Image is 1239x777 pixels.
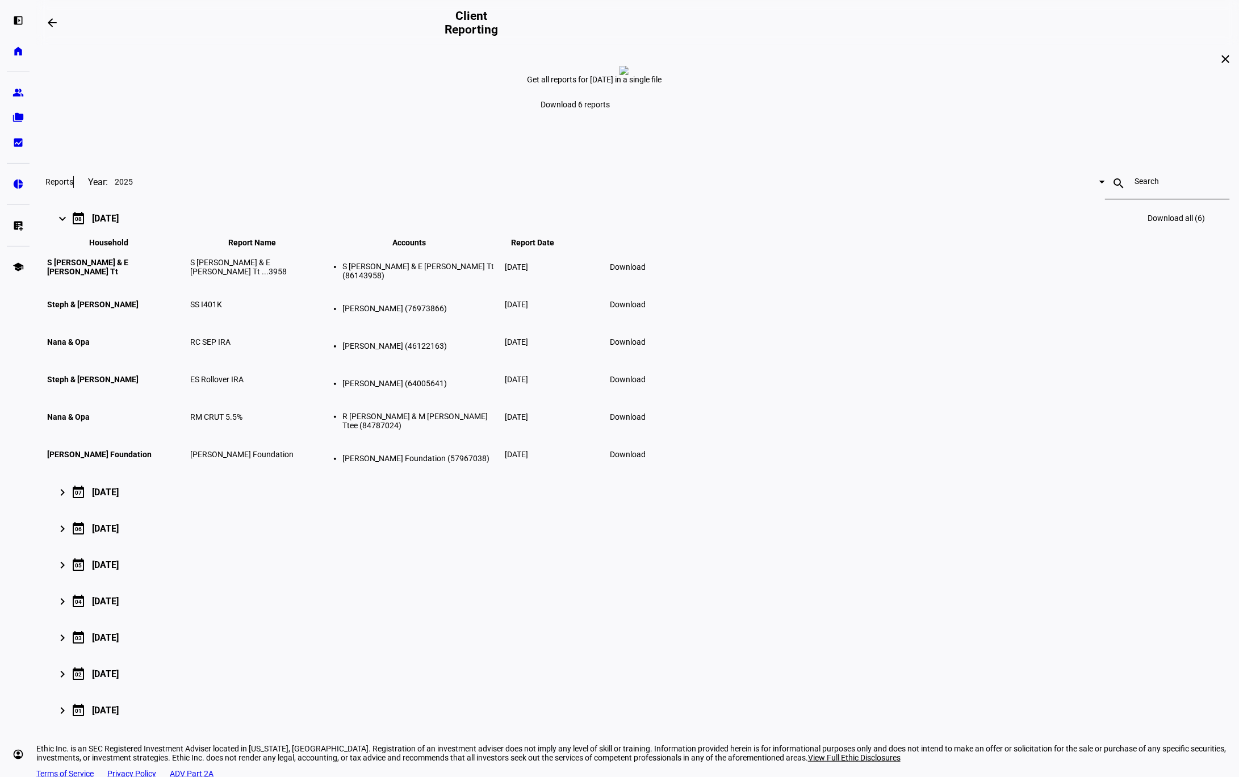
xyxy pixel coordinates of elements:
mat-icon: calendar_today [72,485,85,499]
mat-expansion-panel-header: 06[DATE] [45,510,1230,546]
mat-icon: keyboard_arrow_right [56,704,69,717]
mat-icon: keyboard_arrow_right [56,558,69,572]
mat-icon: close [1219,52,1232,66]
li: [PERSON_NAME] (76973866) [342,304,503,313]
eth-mat-symbol: bid_landscape [12,137,24,148]
mat-icon: calendar_today [72,703,85,717]
div: [DATE] [92,669,119,679]
div: 08 [75,216,82,222]
h3: Reports [45,177,73,186]
a: pie_chart [7,173,30,195]
a: bid_landscape [7,131,30,154]
div: 02 [75,671,82,678]
div: 01 [75,708,82,714]
span: Download 6 reports [541,100,610,109]
eth-mat-symbol: home [12,45,24,57]
mat-icon: calendar_today [72,521,85,535]
img: report-zero.png [619,66,629,75]
a: folder_copy [7,106,30,129]
mat-icon: keyboard_arrow_right [56,486,69,499]
mat-expansion-panel-header: 05[DATE] [45,546,1230,583]
div: 05 [75,562,82,569]
mat-icon: calendar_today [72,558,85,571]
span: View Full Ethic Disclosures [808,753,901,762]
span: [PERSON_NAME] Foundation [47,450,152,459]
mat-icon: keyboard_arrow_right [56,595,69,608]
span: Accounts [393,238,443,247]
span: Download all (6) [1148,214,1205,223]
mat-expansion-panel-header: 07[DATE] [45,474,1230,510]
div: 06 [75,526,82,532]
mat-icon: keyboard_arrow_right [56,631,69,645]
span: Steph & [PERSON_NAME] [47,375,139,384]
a: Download [603,293,652,316]
eth-mat-symbol: group [12,87,24,98]
eth-mat-symbol: left_panel_open [12,15,24,26]
div: [DATE] [92,705,119,716]
div: 07 [75,490,82,496]
mat-icon: calendar_today [72,594,85,608]
span: Download [610,300,646,309]
span: Report Date [511,238,571,247]
div: Get all reports for [DATE] in a single file [527,75,748,84]
td: [DATE] [504,436,578,473]
eth-mat-symbol: school [12,261,24,273]
div: 08[DATE]Download all (6) [45,236,1230,474]
span: Nana & Opa [47,337,90,346]
td: [DATE] [504,399,578,435]
span: Download [610,337,646,346]
a: Download [603,443,652,466]
input: Search [1135,177,1200,186]
div: [DATE] [92,559,119,570]
a: Download [603,406,652,428]
div: 03 [75,635,82,641]
a: Download 6 reports [527,93,623,116]
mat-expansion-panel-header: 01[DATE] [45,692,1230,728]
div: Year: [73,176,108,188]
li: [PERSON_NAME] Foundation (57967038) [342,454,503,463]
div: [DATE] [92,523,119,534]
td: [DATE] [504,286,578,323]
a: Download all (6) [1141,204,1212,232]
div: [DATE] [92,487,119,498]
div: [DATE] [92,596,119,607]
mat-expansion-panel-header: 03[DATE] [45,619,1230,655]
mat-expansion-panel-header: 08[DATE]Download all (6) [45,200,1230,236]
h2: Client Reporting [436,9,507,36]
span: RM CRUT 5.5% [190,412,242,421]
a: group [7,81,30,104]
span: Download [610,412,646,421]
span: Download [610,375,646,384]
li: [PERSON_NAME] (46122163) [342,341,503,350]
mat-icon: keyboard_arrow_right [56,522,69,536]
li: [PERSON_NAME] (64005641) [342,379,503,388]
span: S [PERSON_NAME] & E [PERSON_NAME] Tt [47,258,128,276]
div: [DATE] [92,632,119,643]
span: [PERSON_NAME] Foundation [190,450,294,459]
mat-icon: keyboard_arrow_right [56,667,69,681]
div: [DATE] [92,213,119,224]
span: Nana & Opa [47,412,90,421]
eth-mat-symbol: list_alt_add [12,220,24,231]
a: Download [603,256,652,278]
mat-expansion-panel-header: 04[DATE] [45,583,1230,619]
span: Household [90,238,146,247]
a: home [7,40,30,62]
mat-icon: arrow_backwards [45,16,59,30]
td: [DATE] [504,249,578,285]
span: Report Name [228,238,293,247]
li: R [PERSON_NAME] & M [PERSON_NAME] Ttee (84787024) [342,412,503,430]
a: Download [603,331,652,353]
mat-icon: calendar_today [72,667,85,680]
span: Steph & [PERSON_NAME] [47,300,139,309]
span: RC SEP IRA [190,337,231,346]
span: Download [610,450,646,459]
eth-mat-symbol: account_circle [12,749,24,760]
span: Download [610,262,646,271]
div: 04 [75,599,82,605]
li: S [PERSON_NAME] & E [PERSON_NAME] Tt (86143958) [342,262,503,280]
mat-icon: calendar_today [72,630,85,644]
div: Ethic Inc. is an SEC Registered Investment Adviser located in [US_STATE], [GEOGRAPHIC_DATA]. Regi... [36,744,1239,762]
mat-icon: search [1105,177,1132,190]
a: Download [603,368,652,391]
